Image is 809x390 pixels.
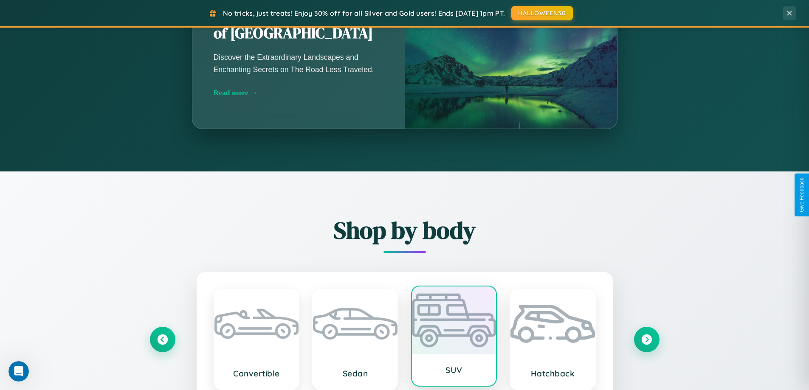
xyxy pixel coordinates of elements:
h2: Shop by body [150,214,660,247]
button: HALLOWEEN30 [511,6,573,20]
h2: Unearthing the Mystique of [GEOGRAPHIC_DATA] [214,4,383,43]
iframe: Intercom live chat [8,361,29,382]
h3: Sedan [321,368,389,379]
h3: Hatchback [519,368,586,379]
div: Give Feedback [799,178,805,212]
h3: Convertible [223,368,290,379]
div: Read more → [214,88,383,97]
p: Discover the Extraordinary Landscapes and Enchanting Secrets on The Road Less Traveled. [214,51,383,75]
span: No tricks, just treats! Enjoy 30% off for all Silver and Gold users! Ends [DATE] 1pm PT. [223,9,505,17]
h3: SUV [420,365,488,375]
